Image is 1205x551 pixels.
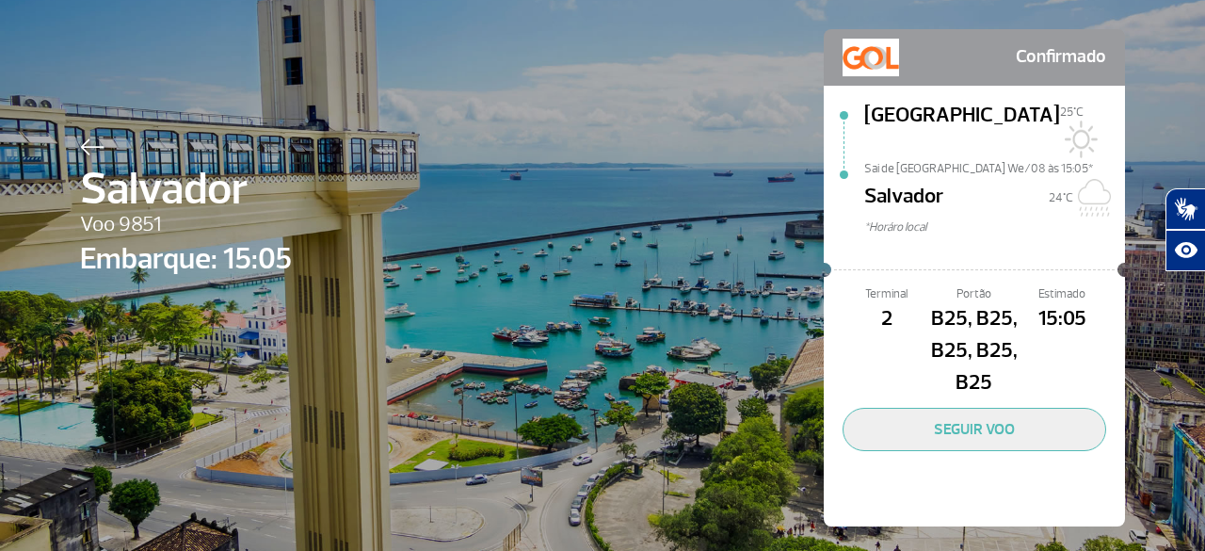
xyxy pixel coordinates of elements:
img: Chuvoso [1073,179,1111,217]
span: Sai de [GEOGRAPHIC_DATA] We/08 às 15:05* [864,160,1125,173]
span: Voo 9851 [80,209,292,241]
span: Estimado [1019,285,1106,303]
span: Embarque: 15:05 [80,236,292,282]
span: Portão [930,285,1018,303]
button: Abrir recursos assistivos. [1165,230,1205,271]
span: Salvador [80,155,292,223]
span: Confirmado [1016,39,1106,76]
button: Abrir tradutor de língua de sinais. [1165,188,1205,230]
span: [GEOGRAPHIC_DATA] [864,100,1060,160]
div: Plugin de acessibilidade da Hand Talk. [1165,188,1205,271]
span: Salvador [864,181,943,219]
span: 25°C [1060,105,1084,120]
span: Terminal [843,285,930,303]
span: 2 [843,303,930,335]
span: 24°C [1049,190,1073,205]
span: *Horáro local [864,219,1125,236]
img: Sol [1060,121,1098,158]
button: SEGUIR VOO [843,408,1106,451]
span: 15:05 [1019,303,1106,335]
span: B25, B25, B25, B25, B25 [930,303,1018,398]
